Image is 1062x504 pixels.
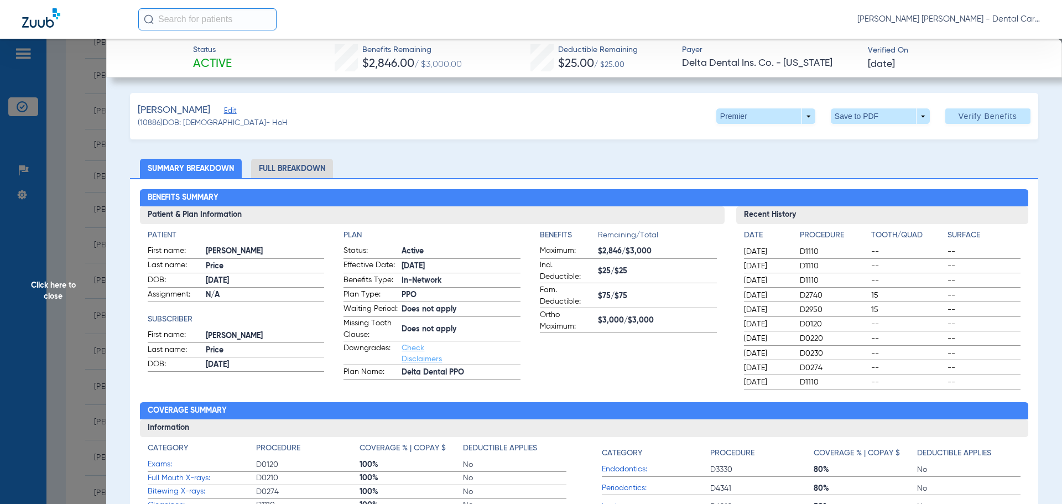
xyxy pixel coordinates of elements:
[148,472,256,484] span: Full Mouth X-rays:
[871,246,944,257] span: --
[540,309,594,332] span: Ortho Maximum:
[598,315,717,326] span: $3,000/$3,000
[917,464,1021,475] span: No
[343,303,398,316] span: Waiting Period:
[602,464,710,475] span: Endodontics:
[540,245,594,258] span: Maximum:
[744,304,790,315] span: [DATE]
[800,230,867,245] app-breakdown-title: Procedure
[148,486,256,497] span: Bitewing X-rays:
[463,443,566,458] app-breakdown-title: Deductible Applies
[814,443,917,463] app-breakdown-title: Coverage % | Copay $
[948,246,1021,257] span: --
[744,348,790,359] span: [DATE]
[256,472,360,484] span: D0210
[744,333,790,344] span: [DATE]
[540,259,594,283] span: Ind. Deductible:
[138,103,210,117] span: [PERSON_NAME]
[206,359,325,371] span: [DATE]
[148,329,202,342] span: First name:
[710,464,814,475] span: D3330
[360,459,463,470] span: 100%
[402,289,520,301] span: PPO
[140,159,242,178] li: Summary Breakdown
[871,333,944,344] span: --
[744,319,790,330] span: [DATE]
[814,464,917,475] span: 80%
[206,261,325,272] span: Price
[343,230,520,241] h4: Plan
[343,318,398,341] span: Missing Tooth Clause:
[140,419,1029,437] h3: Information
[800,377,867,388] span: D1110
[148,245,202,258] span: First name:
[800,275,867,286] span: D1110
[710,443,814,463] app-breakdown-title: Procedure
[602,448,642,459] h4: Category
[868,58,895,71] span: [DATE]
[871,230,944,241] h4: Tooth/Quad
[402,344,442,363] a: Check Disclaimers
[744,230,790,241] h4: Date
[736,206,1029,224] h3: Recent History
[360,443,446,454] h4: Coverage % | Copay $
[800,319,867,330] span: D0120
[917,443,1021,463] app-breakdown-title: Deductible Applies
[256,459,360,470] span: D0120
[360,486,463,497] span: 100%
[868,45,1044,56] span: Verified On
[148,443,256,458] app-breakdown-title: Category
[814,448,900,459] h4: Coverage % | Copay $
[710,448,754,459] h4: Procedure
[871,261,944,272] span: --
[256,443,300,454] h4: Procedure
[744,362,790,373] span: [DATE]
[602,482,710,494] span: Periodontics:
[598,230,717,245] span: Remaining/Total
[744,230,790,245] app-breakdown-title: Date
[148,274,202,288] span: DOB:
[402,275,520,287] span: In-Network
[251,159,333,178] li: Full Breakdown
[224,107,234,117] span: Edit
[22,8,60,28] img: Zuub Logo
[959,112,1017,121] span: Verify Benefits
[463,472,566,484] span: No
[744,246,790,257] span: [DATE]
[814,483,917,494] span: 80%
[140,206,725,224] h3: Patient & Plan Information
[206,289,325,301] span: N/A
[402,246,520,257] span: Active
[402,261,520,272] span: [DATE]
[402,304,520,315] span: Does not apply
[871,290,944,301] span: 15
[831,108,930,124] button: Save to PDF
[343,342,398,365] span: Downgrades:
[256,486,360,497] span: D0274
[360,472,463,484] span: 100%
[360,443,463,458] app-breakdown-title: Coverage % | Copay $
[206,246,325,257] span: [PERSON_NAME]
[871,304,944,315] span: 15
[871,230,944,245] app-breakdown-title: Tooth/Quad
[948,319,1021,330] span: --
[744,377,790,388] span: [DATE]
[362,58,414,70] span: $2,846.00
[402,367,520,378] span: Delta Dental PPO
[948,362,1021,373] span: --
[800,230,867,241] h4: Procedure
[138,117,288,129] span: (10886) DOB: [DEMOGRAPHIC_DATA] - HoH
[558,44,638,56] span: Deductible Remaining
[343,366,398,380] span: Plan Name:
[540,230,598,245] app-breakdown-title: Benefits
[948,377,1021,388] span: --
[206,330,325,342] span: [PERSON_NAME]
[744,290,790,301] span: [DATE]
[148,314,325,325] h4: Subscriber
[343,274,398,288] span: Benefits Type:
[140,189,1029,207] h2: Benefits Summary
[945,108,1030,124] button: Verify Benefits
[148,443,188,454] h4: Category
[463,486,566,497] span: No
